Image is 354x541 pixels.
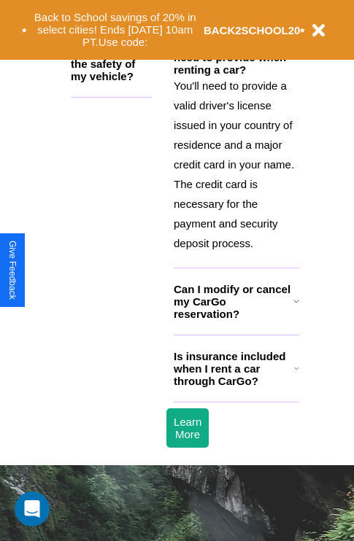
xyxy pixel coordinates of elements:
[174,283,293,320] h3: Can I modify or cancel my CarGo reservation?
[204,24,301,36] b: BACK2SCHOOL20
[27,7,204,52] button: Back to School savings of 20% in select cities! Ends [DATE] 10am PT.Use code:
[174,350,294,387] h3: Is insurance included when I rent a car through CarGo?
[166,408,209,448] button: Learn More
[7,241,18,300] div: Give Feedback
[174,76,299,253] p: You'll need to provide a valid driver's license issued in your country of residence and a major c...
[15,491,50,526] iframe: Intercom live chat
